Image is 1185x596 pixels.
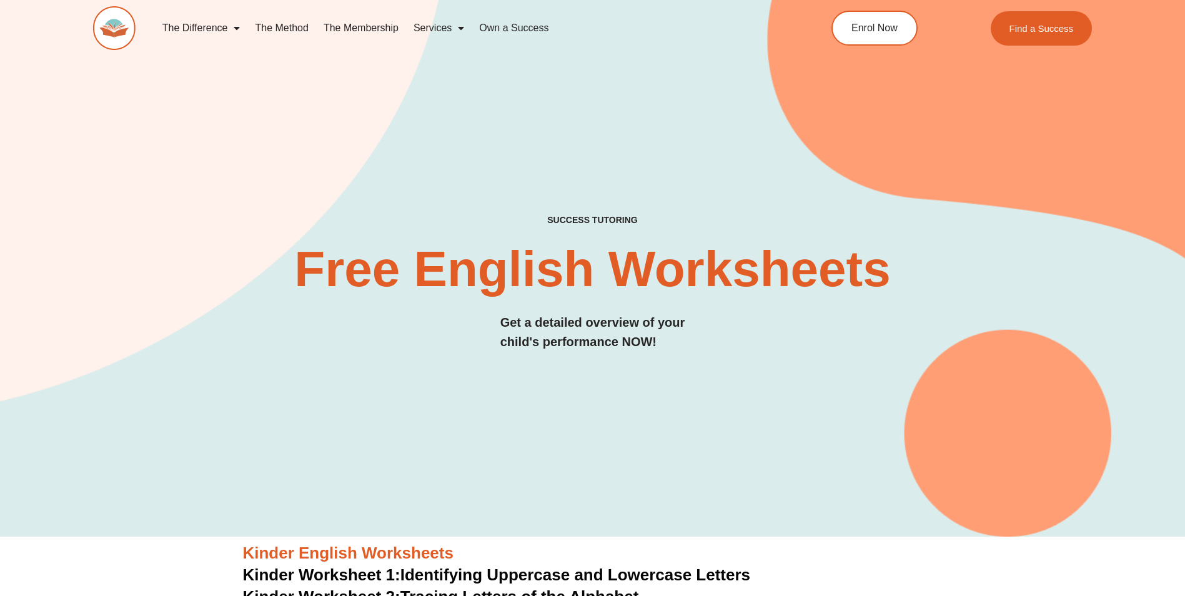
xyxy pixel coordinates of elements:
[155,14,248,42] a: The Difference
[445,215,741,226] h4: SUCCESS TUTORING​
[851,23,898,33] span: Enrol Now
[243,565,751,584] a: Kinder Worksheet 1:Identifying Uppercase and Lowercase Letters
[316,14,406,42] a: The Membership
[247,14,315,42] a: The Method
[831,11,918,46] a: Enrol Now
[155,14,775,42] nav: Menu
[263,244,923,294] h2: Free English Worksheets​
[500,313,685,352] h3: Get a detailed overview of your child's performance NOW!
[472,14,556,42] a: Own a Success
[991,11,1093,46] a: Find a Success
[243,543,943,564] h3: Kinder English Worksheets
[1009,24,1074,33] span: Find a Success
[243,565,400,584] span: Kinder Worksheet 1:
[406,14,472,42] a: Services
